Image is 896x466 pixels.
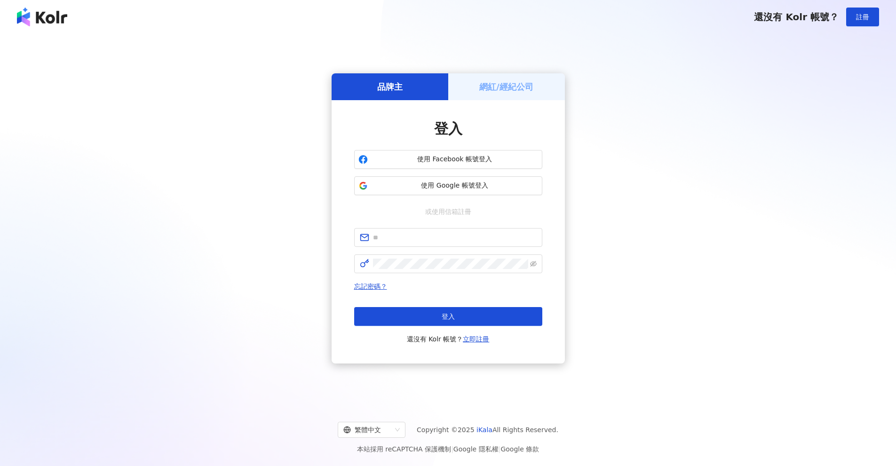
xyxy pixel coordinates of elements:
[354,307,542,326] button: 登入
[417,424,558,435] span: Copyright © 2025 All Rights Reserved.
[451,445,453,453] span: |
[343,422,391,437] div: 繁體中文
[407,333,490,345] span: 還沒有 Kolr 帳號？
[419,206,478,217] span: 或使用信箱註冊
[500,445,539,453] a: Google 條款
[377,81,403,93] h5: 品牌主
[754,11,839,23] span: 還沒有 Kolr 帳號？
[479,81,533,93] h5: 網紅/經紀公司
[372,155,538,164] span: 使用 Facebook 帳號登入
[17,8,67,26] img: logo
[453,445,499,453] a: Google 隱私權
[856,13,869,21] span: 註冊
[476,426,492,434] a: iKala
[354,283,387,290] a: 忘記密碼？
[357,443,539,455] span: 本站採用 reCAPTCHA 保護機制
[434,120,462,137] span: 登入
[372,181,538,190] span: 使用 Google 帳號登入
[463,335,489,343] a: 立即註冊
[442,313,455,320] span: 登入
[354,150,542,169] button: 使用 Facebook 帳號登入
[499,445,501,453] span: |
[530,261,537,267] span: eye-invisible
[354,176,542,195] button: 使用 Google 帳號登入
[846,8,879,26] button: 註冊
